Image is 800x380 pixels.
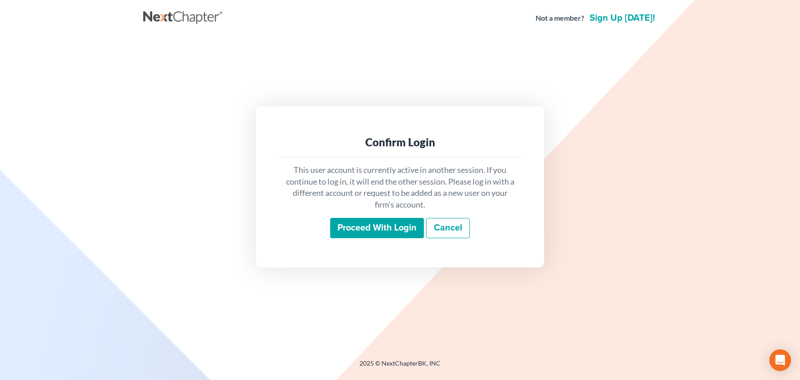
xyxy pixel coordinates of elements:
[536,13,584,23] strong: Not a member?
[143,359,657,375] div: 2025 © NextChapterBK, INC
[588,14,657,23] a: Sign up [DATE]!
[285,164,515,211] p: This user account is currently active in another session. If you continue to log in, it will end ...
[769,349,791,371] div: Open Intercom Messenger
[426,218,470,239] a: Cancel
[285,135,515,149] div: Confirm Login
[330,218,424,239] input: Proceed with login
